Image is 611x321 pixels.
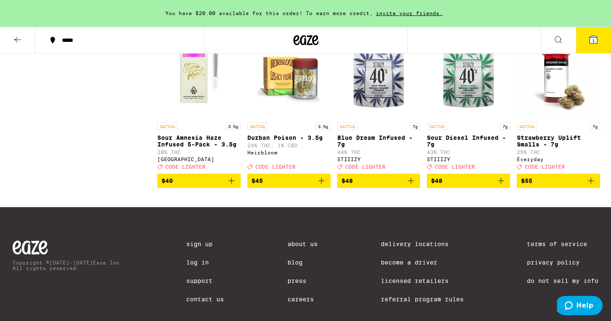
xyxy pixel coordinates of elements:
[252,177,263,184] span: $45
[337,35,421,174] a: Open page for Blue Dream Infused - 7g from STIIIZY
[186,296,224,303] a: Contact Us
[521,177,532,184] span: $55
[517,35,600,174] a: Open page for Strawberry Uplift Smalls - 7g from Everyday
[381,241,464,247] a: Delivery Locations
[427,35,510,174] a: Open page for Sour Diesel Infused - 7g from STIIIZY
[226,123,241,130] p: 3.5g
[345,164,385,169] span: CODE LIGHTER
[500,123,510,130] p: 7g
[590,123,600,130] p: 7g
[13,260,123,271] p: Copyright © [DATE]-[DATE] Eaze Inc. All rights reserved.
[162,177,173,184] span: $40
[427,174,510,188] button: Add to bag
[381,277,464,284] a: Licensed Retailers
[337,35,421,118] img: STIIIZY - Blue Dream Infused - 7g
[517,149,600,155] p: 25% THC
[517,174,600,188] button: Add to bag
[337,123,357,130] p: SATIVA
[381,296,464,303] a: Referral Program Rules
[255,164,295,169] span: CODE LIGHTER
[527,259,598,266] a: Privacy Policy
[157,35,241,118] img: Stone Road - Sour Amnesia Haze Infused 5-Pack - 3.5g
[165,10,373,16] span: You have $20.00 available for this order! To earn more credit,
[592,38,595,43] span: 1
[337,149,421,155] p: 44% THC
[517,157,600,162] div: Everyday
[435,164,475,169] span: CODE LIGHTER
[557,296,603,317] iframe: Opens a widget where you can find more information
[247,174,331,188] button: Add to bag
[316,123,331,130] p: 3.5g
[517,123,537,130] p: SATIVA
[341,177,353,184] span: $48
[288,241,318,247] a: About Us
[576,27,611,53] button: 1
[157,157,241,162] div: [GEOGRAPHIC_DATA]
[247,35,331,174] a: Open page for Durban Poison - 3.5g from Heirbloom
[157,123,177,130] p: SATIVA
[337,134,421,148] p: Blue Dream Infused - 7g
[186,277,224,284] a: Support
[517,134,600,148] p: Strawberry Uplift Smalls - 7g
[431,177,442,184] span: $48
[525,164,565,169] span: CODE LIGHTER
[186,259,224,266] a: Log In
[337,157,421,162] div: STIIIZY
[247,150,331,155] div: Heirbloom
[517,35,600,118] img: Everyday - Strawberry Uplift Smalls - 7g
[427,35,510,118] img: STIIIZY - Sour Diesel Infused - 7g
[165,164,205,169] span: CODE LIGHTER
[247,143,331,148] p: 24% THC: 1% CBD
[527,277,598,284] a: Do Not Sell My Info
[288,259,318,266] a: Blog
[373,10,446,16] span: invite your friends.
[157,134,241,148] p: Sour Amnesia Haze Infused 5-Pack - 3.5g
[381,259,464,266] a: Become a Driver
[527,241,598,247] a: Terms of Service
[157,174,241,188] button: Add to bag
[157,35,241,174] a: Open page for Sour Amnesia Haze Infused 5-Pack - 3.5g from Stone Road
[427,134,510,148] p: Sour Diesel Infused - 7g
[337,174,421,188] button: Add to bag
[427,157,510,162] div: STIIIZY
[247,123,267,130] p: SATIVA
[288,277,318,284] a: Press
[410,123,420,130] p: 7g
[157,149,241,155] p: 28% THC
[288,296,318,303] a: Careers
[247,134,331,141] p: Durban Poison - 3.5g
[247,35,331,118] img: Heirbloom - Durban Poison - 3.5g
[427,123,447,130] p: SATIVA
[186,241,224,247] a: Sign Up
[427,149,510,155] p: 43% THC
